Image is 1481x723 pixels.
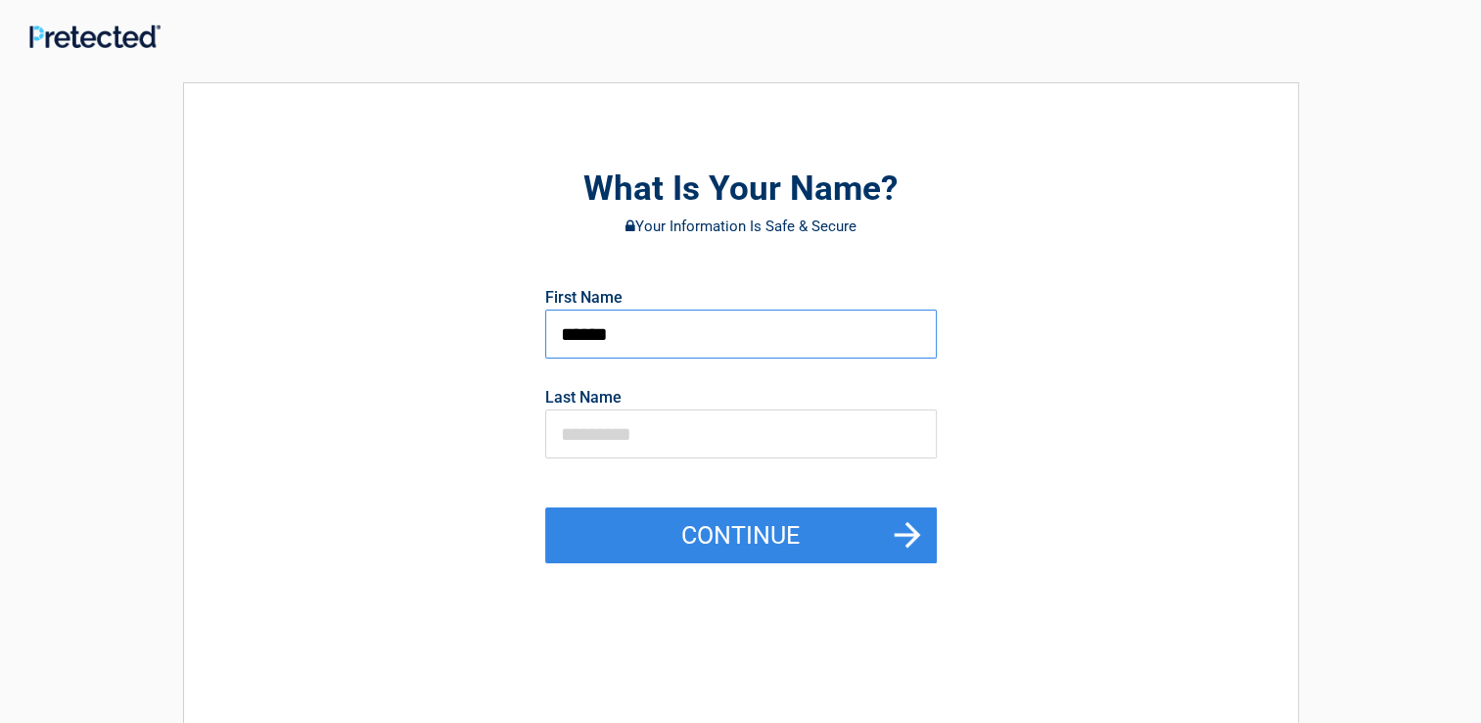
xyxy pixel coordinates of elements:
h3: Your Information Is Safe & Secure [292,218,1190,234]
label: Last Name [545,390,622,406]
label: First Name [545,290,623,306]
button: Continue [545,507,937,564]
img: Main Logo [29,24,161,48]
h2: What Is Your Name? [292,167,1190,213]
